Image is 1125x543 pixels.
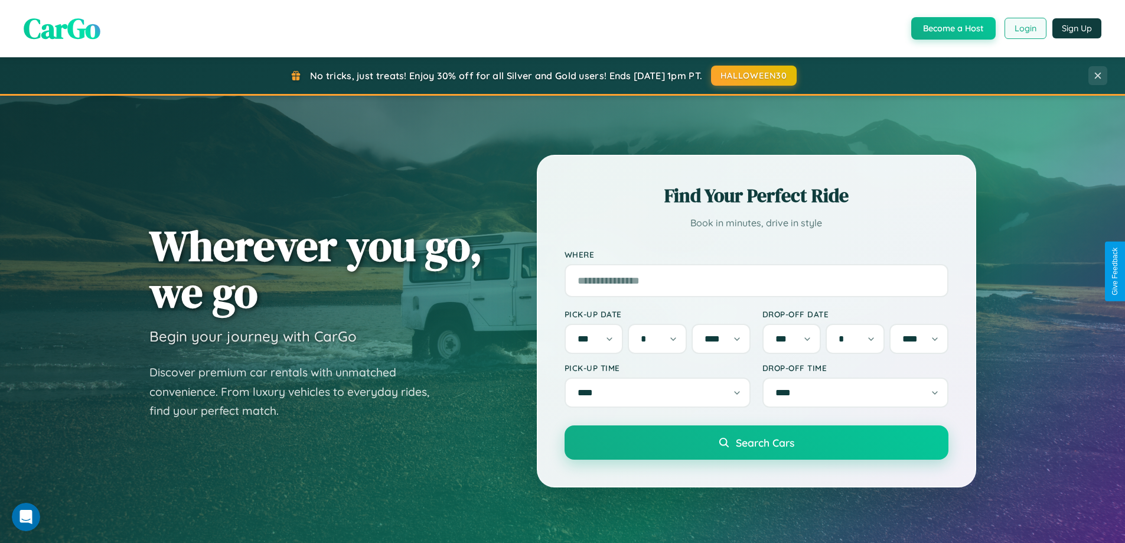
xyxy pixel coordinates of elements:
[149,327,357,345] h3: Begin your journey with CarGo
[711,66,797,86] button: HALLOWEEN30
[1005,18,1046,39] button: Login
[565,363,751,373] label: Pick-up Time
[12,503,40,531] iframe: Intercom live chat
[149,222,482,316] h1: Wherever you go, we go
[565,425,948,460] button: Search Cars
[565,214,948,232] p: Book in minutes, drive in style
[24,9,100,48] span: CarGo
[565,309,751,319] label: Pick-up Date
[149,363,445,421] p: Discover premium car rentals with unmatched convenience. From luxury vehicles to everyday rides, ...
[762,309,948,319] label: Drop-off Date
[1111,248,1119,295] div: Give Feedback
[1052,18,1101,38] button: Sign Up
[911,17,996,40] button: Become a Host
[565,249,948,259] label: Where
[736,436,794,449] span: Search Cars
[565,183,948,209] h2: Find Your Perfect Ride
[762,363,948,373] label: Drop-off Time
[310,70,702,82] span: No tricks, just treats! Enjoy 30% off for all Silver and Gold users! Ends [DATE] 1pm PT.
